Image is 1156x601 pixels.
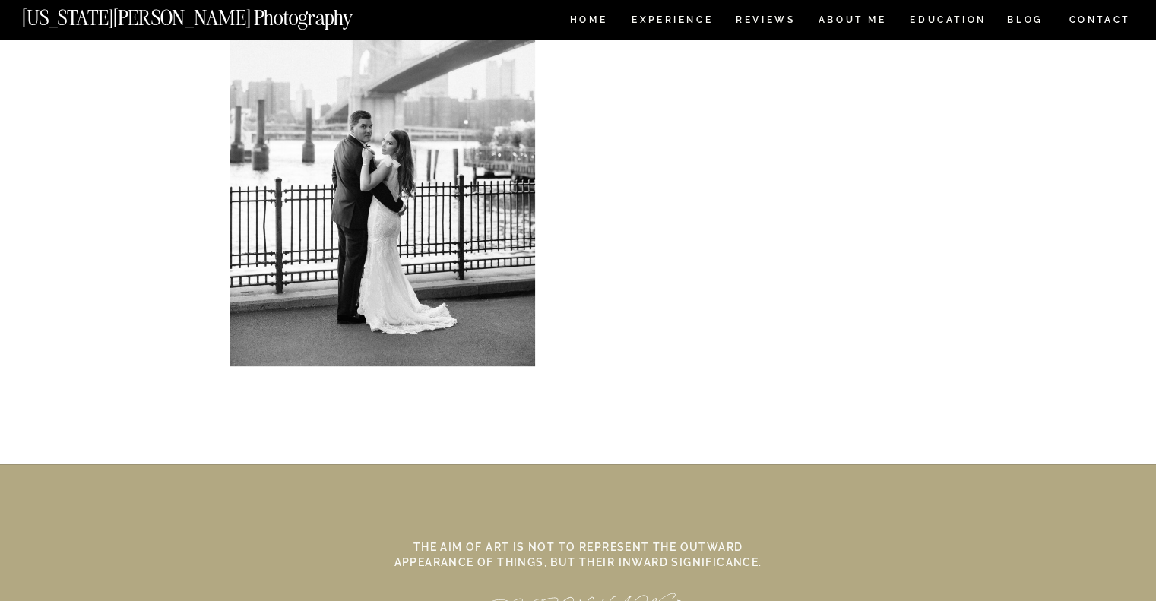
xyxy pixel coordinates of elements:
[818,15,887,28] a: ABOUT ME
[908,15,988,28] a: EDUCATION
[1007,15,1044,28] a: BLOG
[632,15,711,28] a: Experience
[392,540,765,580] p: The aim of art is not to represent the outward appearance of things, but their inward significance.
[1068,11,1131,28] a: CONTACT
[567,15,610,28] a: HOME
[736,15,793,28] a: REVIEWS
[22,8,404,21] a: [US_STATE][PERSON_NAME] Photography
